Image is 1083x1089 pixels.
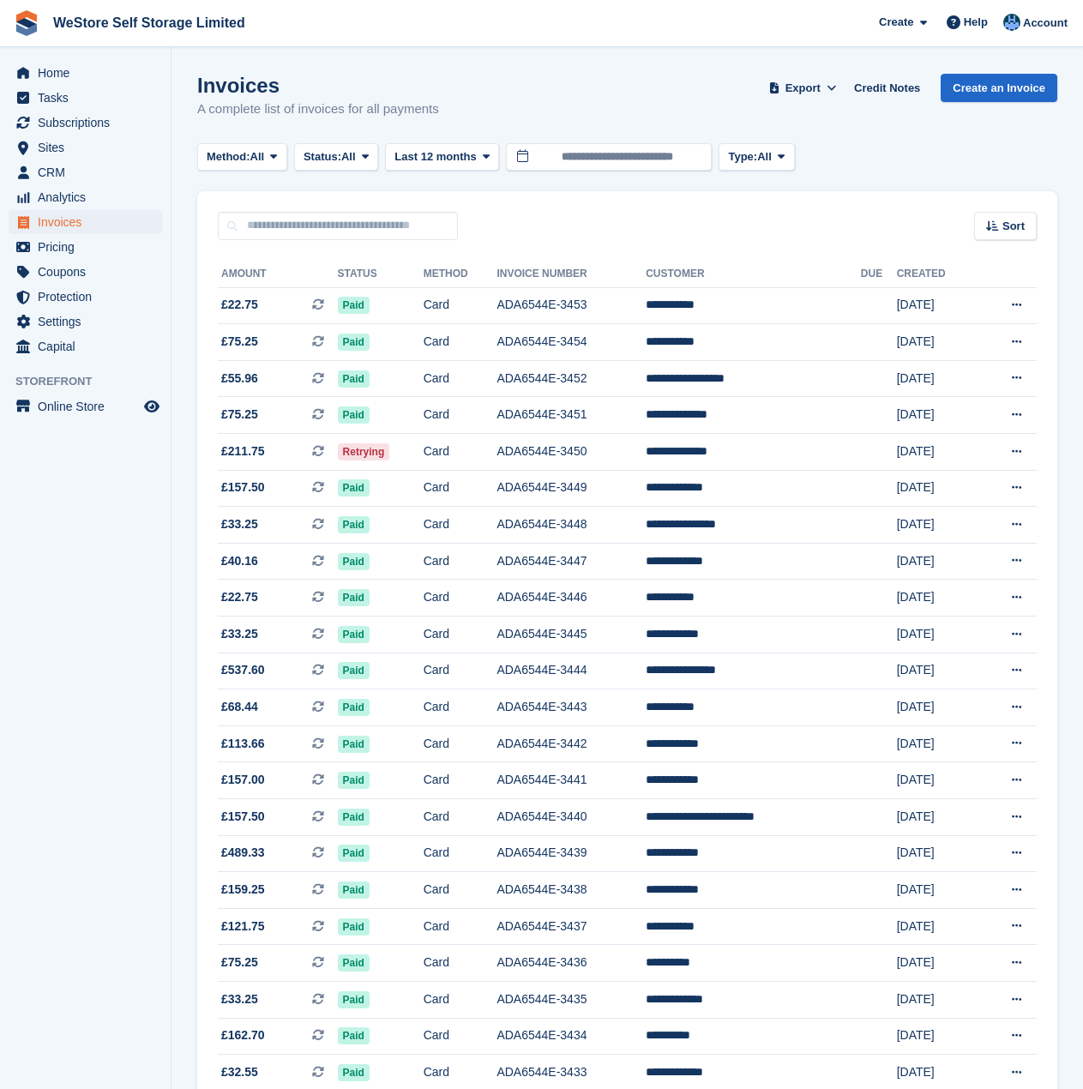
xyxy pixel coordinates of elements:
[496,835,646,872] td: ADA6544E-3439
[221,1063,258,1081] span: £32.55
[496,945,646,982] td: ADA6544E-3436
[496,617,646,653] td: ADA6544E-3445
[221,296,258,314] span: £22.75
[897,470,978,507] td: [DATE]
[338,1027,370,1044] span: Paid
[38,394,141,418] span: Online Store
[424,434,497,471] td: Card
[338,1064,370,1081] span: Paid
[221,588,258,606] span: £22.75
[394,148,476,165] span: Last 12 months
[9,61,162,85] a: menu
[728,148,757,165] span: Type:
[424,397,497,434] td: Card
[496,762,646,799] td: ADA6544E-3441
[221,954,258,972] span: £75.25
[897,981,978,1018] td: [DATE]
[897,872,978,909] td: [DATE]
[9,285,162,309] a: menu
[496,507,646,544] td: ADA6544E-3448
[496,908,646,945] td: ADA6544E-3437
[38,135,141,159] span: Sites
[38,111,141,135] span: Subscriptions
[221,918,265,936] span: £121.75
[38,285,141,309] span: Protection
[897,543,978,580] td: [DATE]
[221,370,258,388] span: £55.96
[338,699,370,716] span: Paid
[338,918,370,936] span: Paid
[38,260,141,284] span: Coupons
[424,799,497,836] td: Card
[221,808,265,826] span: £157.50
[719,143,794,171] button: Type: All
[221,844,265,862] span: £489.33
[338,662,370,679] span: Paid
[424,762,497,799] td: Card
[221,625,258,643] span: £33.25
[897,324,978,361] td: [DATE]
[9,135,162,159] a: menu
[338,881,370,899] span: Paid
[897,580,978,617] td: [DATE]
[496,324,646,361] td: ADA6544E-3454
[38,235,141,259] span: Pricing
[338,406,370,424] span: Paid
[847,74,927,102] a: Credit Notes
[897,689,978,726] td: [DATE]
[496,872,646,909] td: ADA6544E-3438
[207,148,250,165] span: Method:
[338,845,370,862] span: Paid
[496,580,646,617] td: ADA6544E-3446
[424,507,497,544] td: Card
[38,334,141,358] span: Capital
[9,334,162,358] a: menu
[424,287,497,324] td: Card
[221,735,265,753] span: £113.66
[897,762,978,799] td: [DATE]
[9,260,162,284] a: menu
[424,835,497,872] td: Card
[141,396,162,417] a: Preview store
[424,617,497,653] td: Card
[496,725,646,762] td: ADA6544E-3442
[9,111,162,135] a: menu
[9,310,162,334] a: menu
[964,14,988,31] span: Help
[338,370,370,388] span: Paid
[765,74,840,102] button: Export
[879,14,913,31] span: Create
[338,736,370,753] span: Paid
[424,261,497,288] th: Method
[424,689,497,726] td: Card
[897,1018,978,1055] td: [DATE]
[897,799,978,836] td: [DATE]
[897,507,978,544] td: [DATE]
[496,397,646,434] td: ADA6544E-3451
[221,661,265,679] span: £537.60
[496,261,646,288] th: Invoice Number
[897,908,978,945] td: [DATE]
[304,148,341,165] span: Status:
[496,981,646,1018] td: ADA6544E-3435
[9,160,162,184] a: menu
[424,981,497,1018] td: Card
[897,434,978,471] td: [DATE]
[38,210,141,234] span: Invoices
[221,1026,265,1044] span: £162.70
[424,324,497,361] td: Card
[646,261,861,288] th: Customer
[338,479,370,496] span: Paid
[496,543,646,580] td: ADA6544E-3447
[897,360,978,397] td: [DATE]
[15,373,171,390] span: Storefront
[338,772,370,789] span: Paid
[221,990,258,1008] span: £33.25
[496,653,646,689] td: ADA6544E-3444
[221,478,265,496] span: £157.50
[496,1018,646,1055] td: ADA6544E-3434
[38,160,141,184] span: CRM
[496,287,646,324] td: ADA6544E-3453
[496,689,646,726] td: ADA6544E-3443
[496,434,646,471] td: ADA6544E-3450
